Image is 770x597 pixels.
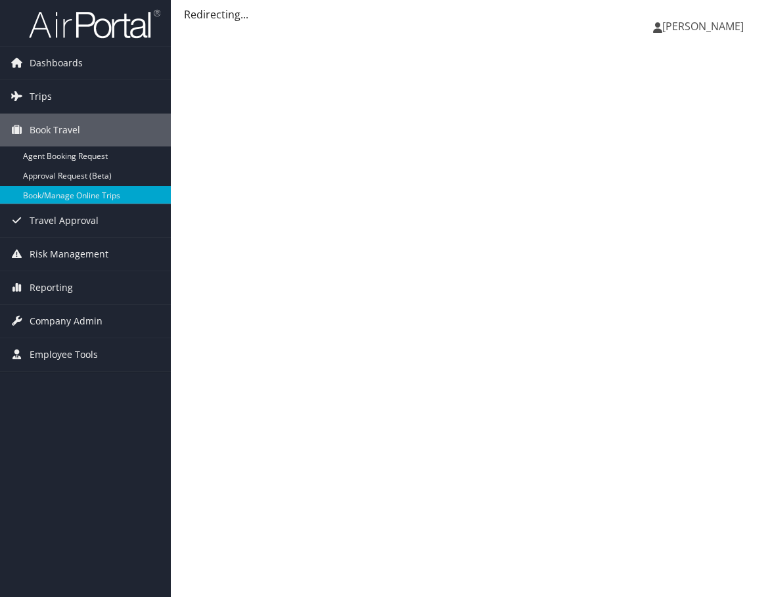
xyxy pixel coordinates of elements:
[30,114,80,146] span: Book Travel
[29,9,160,39] img: airportal-logo.png
[184,7,757,22] div: Redirecting...
[30,271,73,304] span: Reporting
[30,338,98,371] span: Employee Tools
[653,7,757,46] a: [PERSON_NAME]
[30,305,102,338] span: Company Admin
[662,19,744,33] span: [PERSON_NAME]
[30,47,83,79] span: Dashboards
[30,80,52,113] span: Trips
[30,238,108,271] span: Risk Management
[30,204,99,237] span: Travel Approval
